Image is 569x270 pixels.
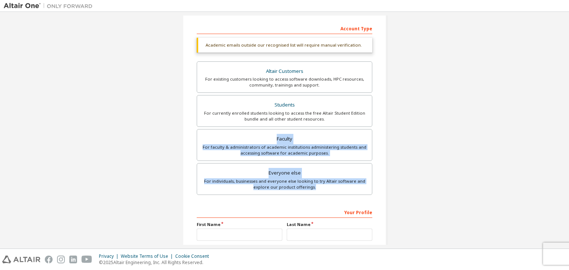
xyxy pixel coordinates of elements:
div: For existing customers looking to access software downloads, HPC resources, community, trainings ... [202,76,367,88]
label: First Name [197,222,282,227]
div: For individuals, businesses and everyone else looking to try Altair software and explore our prod... [202,178,367,190]
div: Account Type [197,22,372,34]
div: Academic emails outside our recognised list will require manual verification. [197,38,372,53]
div: For faculty & administrators of academic institutions administering students and accessing softwa... [202,144,367,156]
img: linkedin.svg [69,256,77,263]
img: Altair One [4,2,96,10]
div: Faculty [202,134,367,144]
div: Your Profile [197,206,372,218]
p: © 2025 Altair Engineering, Inc. All Rights Reserved. [99,259,213,266]
img: altair_logo.svg [2,256,40,263]
div: Students [202,100,367,110]
img: instagram.svg [57,256,65,263]
div: For currently enrolled students looking to access the free Altair Student Edition bundle and all ... [202,110,367,122]
div: Cookie Consent [175,253,213,259]
div: Privacy [99,253,121,259]
label: Last Name [287,222,372,227]
div: Altair Customers [202,66,367,77]
img: youtube.svg [81,256,92,263]
div: Everyone else [202,168,367,178]
div: Website Terms of Use [121,253,175,259]
img: facebook.svg [45,256,53,263]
